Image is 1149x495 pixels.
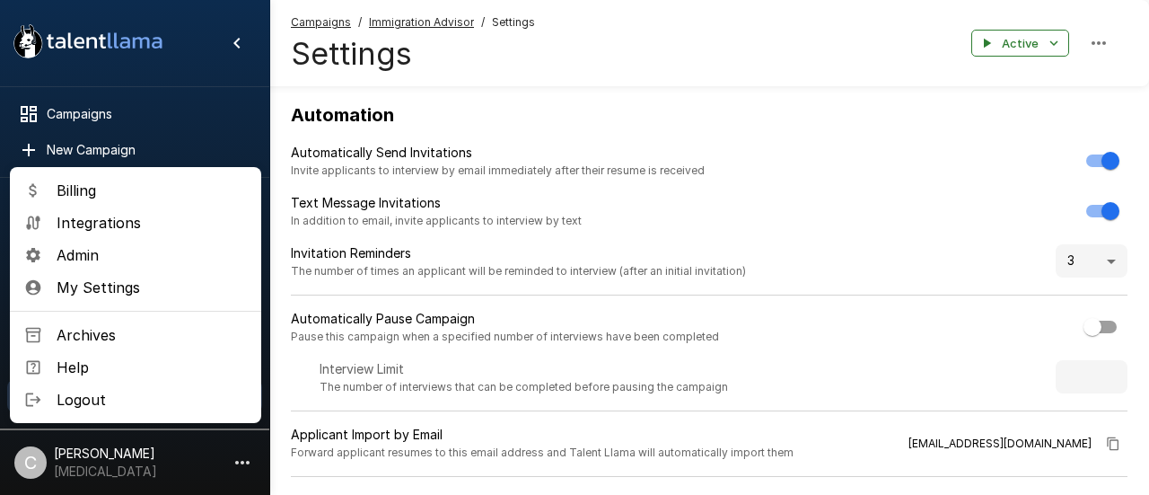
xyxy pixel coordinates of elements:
[57,324,247,346] span: Archives
[57,357,247,378] span: Help
[57,180,247,201] span: Billing
[57,277,247,298] span: My Settings
[57,244,247,266] span: Admin
[57,389,247,411] span: Logout
[57,212,247,234] span: Integrations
